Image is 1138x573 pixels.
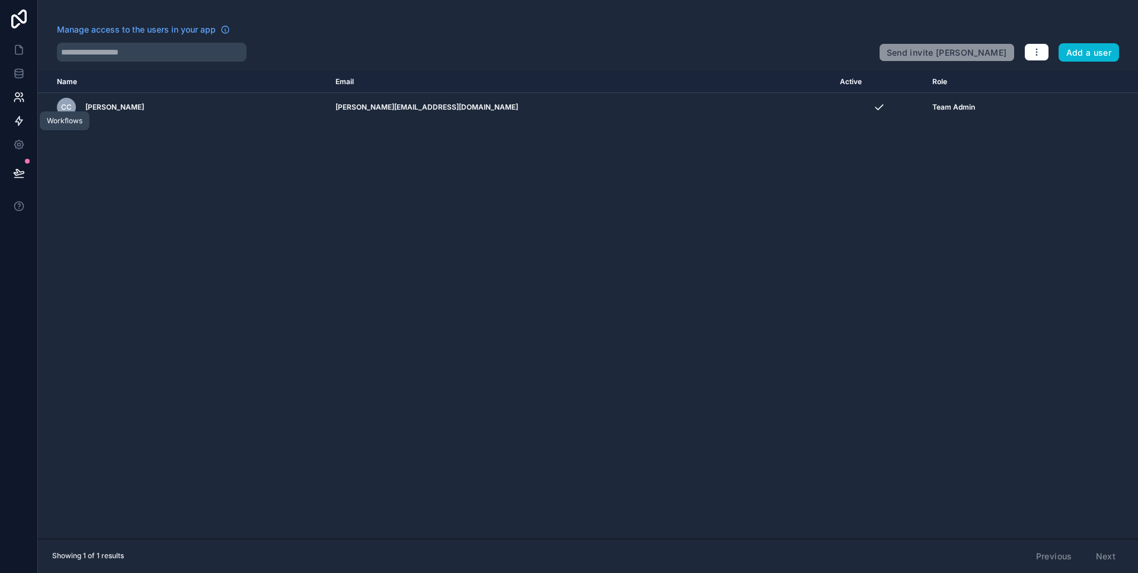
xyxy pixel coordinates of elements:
th: Role [925,71,1071,93]
td: [PERSON_NAME][EMAIL_ADDRESS][DOMAIN_NAME] [328,93,833,122]
button: Add a user [1059,43,1120,62]
div: scrollable content [38,71,1138,539]
span: Manage access to the users in your app [57,24,216,36]
span: Team Admin [932,103,975,112]
span: [PERSON_NAME] [85,103,144,112]
a: Manage access to the users in your app [57,24,230,36]
th: Name [38,71,328,93]
span: Showing 1 of 1 results [52,551,124,561]
th: Email [328,71,833,93]
div: Workflows [47,116,82,126]
span: CC [61,103,72,112]
th: Active [833,71,925,93]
